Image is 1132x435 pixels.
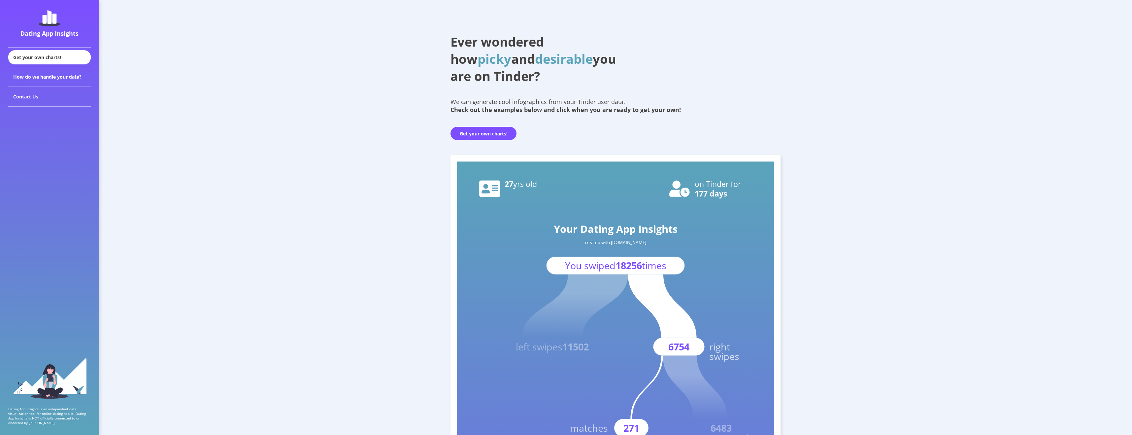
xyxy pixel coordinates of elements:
tspan: times [642,259,666,272]
button: Get your own charts! [450,127,516,140]
tspan: 11502 [562,340,589,353]
text: You swiped [565,259,666,272]
span: desirable [535,50,593,67]
text: on Tinder for [695,179,741,189]
text: 271 [623,421,639,434]
div: We can generate cool infographics from your Tinder user data. [450,98,781,114]
text: matches [570,421,608,434]
div: Get your own charts! [8,50,91,64]
text: 6483 [711,421,732,434]
text: 27 [505,179,537,189]
text: swipes [709,350,739,363]
text: left swipes [516,340,589,353]
div: How do we handle your data? [8,67,91,87]
img: sidebar_girl.91b9467e.svg [13,357,87,399]
p: Dating App Insights is an independent data visualization tool for online dating habits. Dating Ap... [8,407,91,425]
text: 6754 [668,340,689,353]
h1: Ever wondered how and you are on Tinder? [450,33,632,85]
text: right [709,340,730,353]
text: created with [DOMAIN_NAME] [585,239,646,245]
tspan: yrs old [513,179,537,189]
text: Your Dating App Insights [554,222,678,236]
div: Contact Us [8,87,91,107]
text: 177 days [695,188,727,199]
b: Check out the examples below and click when you are ready to get your own! [450,106,681,114]
span: picky [478,50,511,67]
div: Dating App Insights [10,29,89,37]
tspan: 18256 [616,259,642,272]
img: dating-app-insights-logo.5abe6921.svg [39,10,60,26]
